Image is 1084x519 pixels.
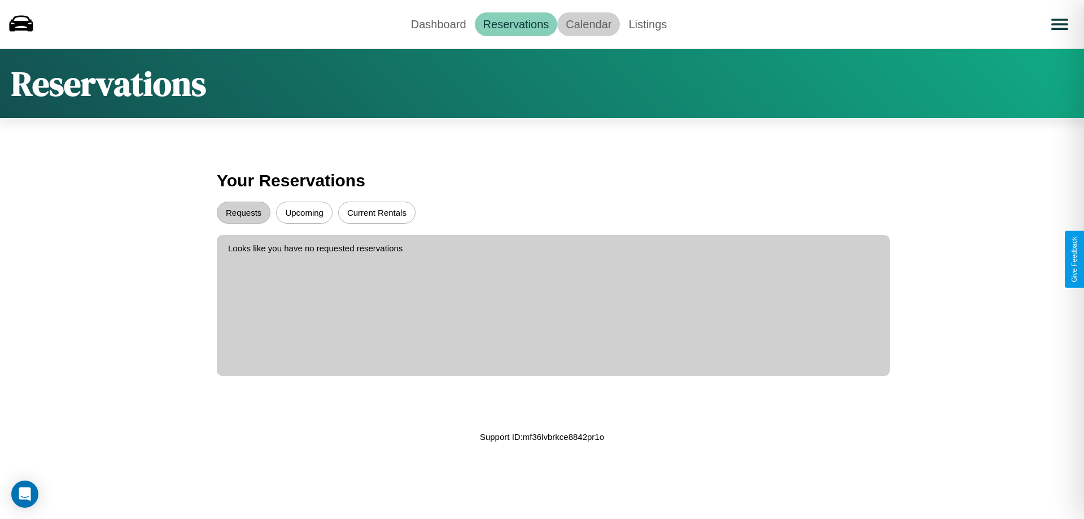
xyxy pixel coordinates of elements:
[1044,8,1076,40] button: Open menu
[338,202,416,224] button: Current Rentals
[403,12,475,36] a: Dashboard
[217,202,270,224] button: Requests
[620,12,675,36] a: Listings
[11,60,206,107] h1: Reservations
[11,481,38,508] div: Open Intercom Messenger
[1070,237,1078,282] div: Give Feedback
[475,12,558,36] a: Reservations
[217,165,867,196] h3: Your Reservations
[228,241,878,256] p: Looks like you have no requested reservations
[276,202,333,224] button: Upcoming
[557,12,620,36] a: Calendar
[480,429,604,444] p: Support ID: mf36lvbrkce8842pr1o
